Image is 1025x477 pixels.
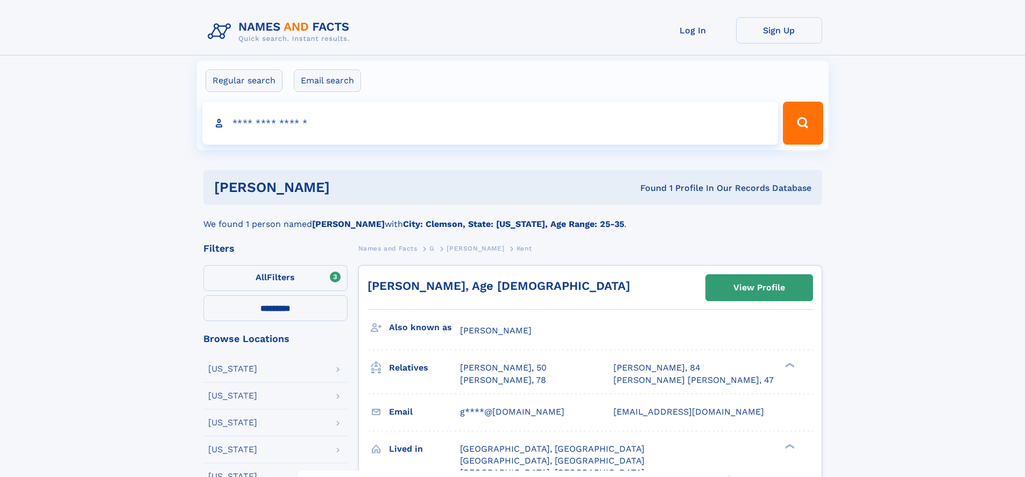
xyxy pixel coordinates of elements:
div: View Profile [733,275,785,300]
img: Logo Names and Facts [203,17,358,46]
label: Email search [294,69,361,92]
a: [PERSON_NAME] [PERSON_NAME], 47 [613,374,774,386]
span: [GEOGRAPHIC_DATA], [GEOGRAPHIC_DATA] [460,444,645,454]
h3: Email [389,403,460,421]
span: [PERSON_NAME] [460,325,532,336]
label: Regular search [206,69,282,92]
input: search input [202,102,779,145]
b: [PERSON_NAME] [312,219,385,229]
b: City: Clemson, State: [US_STATE], Age Range: 25-35 [403,219,624,229]
a: Names and Facts [358,241,418,255]
div: [US_STATE] [208,418,257,427]
a: Log In [650,17,736,44]
a: [PERSON_NAME], Age [DEMOGRAPHIC_DATA] [367,279,630,293]
div: [US_STATE] [208,391,257,400]
label: Filters [203,265,348,291]
h3: Lived in [389,440,460,458]
div: Browse Locations [203,334,348,344]
button: Search Button [783,102,823,145]
span: [GEOGRAPHIC_DATA], [GEOGRAPHIC_DATA] [460,455,645,466]
a: [PERSON_NAME], 50 [460,362,547,374]
h3: Relatives [389,359,460,377]
a: [PERSON_NAME], 84 [613,362,701,374]
a: [PERSON_NAME] [447,241,504,255]
div: We found 1 person named with . [203,205,822,231]
span: [EMAIL_ADDRESS][DOMAIN_NAME] [613,407,764,417]
div: Found 1 Profile In Our Records Database [485,182,811,194]
span: [PERSON_NAME] [447,245,504,252]
span: G [429,245,435,252]
h3: Also known as [389,318,460,337]
a: G [429,241,435,255]
div: [US_STATE] [208,445,257,454]
div: [US_STATE] [208,365,257,373]
a: View Profile [706,275,812,301]
div: ❯ [782,362,795,369]
span: Kent [517,245,532,252]
div: ❯ [782,443,795,450]
div: Filters [203,244,348,253]
a: Sign Up [736,17,822,44]
span: All [256,272,267,282]
a: [PERSON_NAME], 78 [460,374,546,386]
h1: [PERSON_NAME] [214,181,485,194]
